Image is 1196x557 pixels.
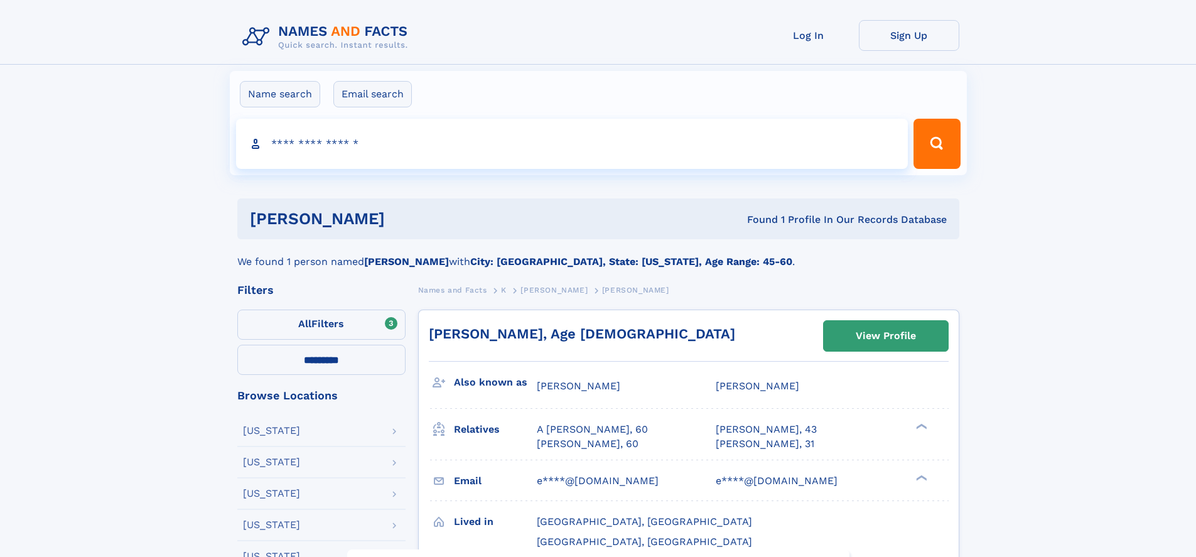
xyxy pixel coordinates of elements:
[237,390,406,401] div: Browse Locations
[454,419,537,440] h3: Relatives
[237,310,406,340] label: Filters
[454,470,537,492] h3: Email
[237,20,418,54] img: Logo Names and Facts
[602,286,669,295] span: [PERSON_NAME]
[537,380,620,392] span: [PERSON_NAME]
[537,516,752,527] span: [GEOGRAPHIC_DATA], [GEOGRAPHIC_DATA]
[716,437,814,451] a: [PERSON_NAME], 31
[501,282,507,298] a: K
[913,423,928,431] div: ❯
[537,437,638,451] a: [PERSON_NAME], 60
[454,511,537,533] h3: Lived in
[566,213,947,227] div: Found 1 Profile In Our Records Database
[913,119,960,169] button: Search Button
[243,520,300,530] div: [US_STATE]
[250,211,566,227] h1: [PERSON_NAME]
[520,286,588,295] span: [PERSON_NAME]
[243,426,300,436] div: [US_STATE]
[716,380,799,392] span: [PERSON_NAME]
[364,256,449,268] b: [PERSON_NAME]
[520,282,588,298] a: [PERSON_NAME]
[859,20,959,51] a: Sign Up
[856,322,916,350] div: View Profile
[537,423,648,436] a: A [PERSON_NAME], 60
[824,321,948,351] a: View Profile
[240,81,320,107] label: Name search
[243,457,300,467] div: [US_STATE]
[333,81,412,107] label: Email search
[236,119,908,169] input: search input
[758,20,859,51] a: Log In
[237,284,406,296] div: Filters
[913,473,928,482] div: ❯
[537,536,752,548] span: [GEOGRAPHIC_DATA], [GEOGRAPHIC_DATA]
[454,372,537,393] h3: Also known as
[470,256,792,268] b: City: [GEOGRAPHIC_DATA], State: [US_STATE], Age Range: 45-60
[716,423,817,436] a: [PERSON_NAME], 43
[429,326,735,342] a: [PERSON_NAME], Age [DEMOGRAPHIC_DATA]
[298,318,311,330] span: All
[501,286,507,295] span: K
[243,489,300,499] div: [US_STATE]
[418,282,487,298] a: Names and Facts
[237,239,959,269] div: We found 1 person named with .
